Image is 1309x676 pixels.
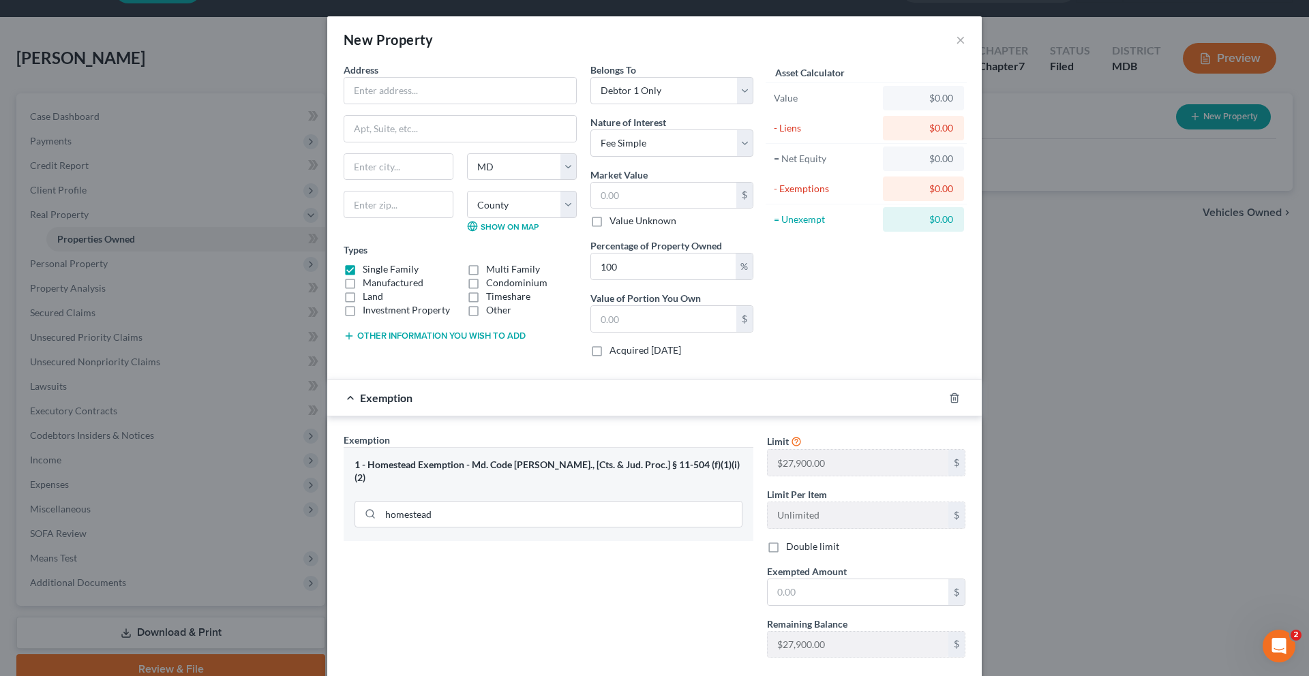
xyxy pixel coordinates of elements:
input: Enter zip... [344,191,453,218]
input: Apt, Suite, etc... [344,116,576,142]
input: 0.00 [591,306,736,332]
input: -- [768,632,948,658]
span: Exemption [344,434,390,446]
div: $ [736,306,753,332]
input: -- [768,502,948,528]
div: $ [736,183,753,209]
span: Belongs To [590,64,636,76]
div: - Exemptions [774,182,877,196]
div: $0.00 [894,91,953,105]
input: Enter address... [344,78,576,104]
input: 0.00 [768,579,948,605]
div: $0.00 [894,152,953,166]
input: -- [768,450,948,476]
label: Investment Property [363,303,450,317]
label: Asset Calculator [775,65,845,80]
button: Other information you wish to add [344,331,526,341]
div: Value [774,91,877,105]
input: 0.00 [591,183,736,209]
div: $0.00 [894,213,953,226]
div: $ [948,450,965,476]
label: Manufactured [363,276,423,290]
label: Remaining Balance [767,617,847,631]
div: $ [948,579,965,605]
label: Other [486,303,511,317]
input: 0.00 [591,253,736,279]
div: New Property [344,30,434,49]
label: Percentage of Property Owned [590,239,722,253]
div: = Unexempt [774,213,877,226]
span: Exempted Amount [767,566,847,577]
div: - Liens [774,121,877,135]
a: Show on Map [467,221,539,232]
div: 1 - Homestead Exemption - Md. Code [PERSON_NAME]., [Cts. & Jud. Proc.] § 11-504 (f)(1)(i)(2) [355,459,742,484]
input: Search exemption rules... [380,502,742,527]
button: × [956,31,965,48]
iframe: Intercom live chat [1263,630,1295,662]
label: Timeshare [486,290,530,303]
label: Acquired [DATE] [610,343,681,357]
label: Double limit [786,540,839,553]
label: Market Value [590,168,648,182]
label: Single Family [363,262,419,276]
div: $0.00 [894,121,953,135]
span: Exemption [360,391,412,404]
label: Limit Per Item [767,487,827,502]
div: $0.00 [894,182,953,196]
label: Land [363,290,383,303]
label: Condominium [486,276,547,290]
div: $ [948,502,965,528]
span: Address [344,64,378,76]
label: Value Unknown [610,214,676,228]
div: $ [948,632,965,658]
label: Nature of Interest [590,115,666,129]
div: = Net Equity [774,152,877,166]
label: Types [344,243,367,257]
span: Limit [767,435,789,447]
div: % [736,253,753,279]
span: 2 [1291,630,1302,641]
label: Multi Family [486,262,540,276]
input: Enter city... [344,154,453,180]
label: Value of Portion You Own [590,291,701,305]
